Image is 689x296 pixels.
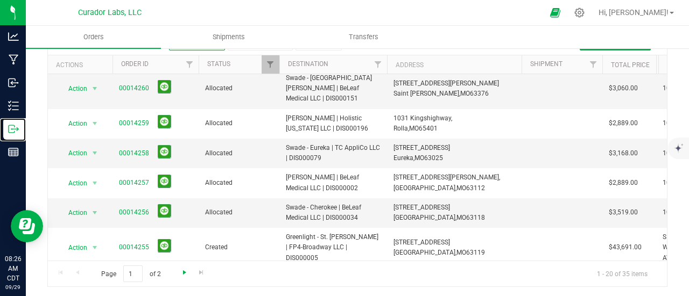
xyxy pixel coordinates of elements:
a: Filter [262,55,279,74]
a: Status [207,60,230,68]
inline-svg: Reports [8,147,19,157]
span: Swade - Eureka | TC AppliCo LLC | DIS000079 [286,143,381,163]
span: Rolla, [393,125,409,132]
span: [STREET_ADDRESS] [393,239,450,246]
span: [STREET_ADDRESS][PERSON_NAME] [393,80,499,87]
span: Allocated [205,148,273,158]
span: MO [460,90,470,97]
th: Address [387,55,522,74]
span: 1 - 20 of 35 items [588,265,656,281]
span: Open Ecommerce Menu [543,2,567,23]
a: 00014258 [119,148,149,158]
span: $2,889.00 [609,118,638,128]
span: [GEOGRAPHIC_DATA], [393,184,456,192]
span: Action [59,176,88,191]
a: Filter [181,55,199,74]
span: Allocated [205,118,273,128]
span: select [88,81,102,96]
span: Eureka, [393,154,414,162]
span: select [88,116,102,131]
a: Transfers [296,26,431,48]
inline-svg: Inbound [8,77,19,88]
span: MO [456,249,466,256]
span: Curador Labs, LLC [78,8,142,17]
inline-svg: Inventory [8,100,19,111]
span: $43,691.00 [609,242,642,252]
span: Hi, [PERSON_NAME]! [599,8,669,17]
span: 63112 [466,184,485,192]
a: Total Price [611,61,650,69]
span: [PERSON_NAME] | BeLeaf Medical LLC | DIS000002 [286,172,381,193]
input: 1 [123,265,143,282]
span: 63376 [470,90,489,97]
span: select [88,176,102,191]
span: [PERSON_NAME] | Holistic [US_STATE] LLC | DIS000196 [286,113,381,134]
a: Go to the last page [194,265,209,280]
a: Order ID [121,60,149,68]
span: Swade - [GEOGRAPHIC_DATA][PERSON_NAME] | BeLeaf Medical LLC | DIS000151 [286,73,381,104]
a: 00014256 [119,207,149,218]
span: Swade - Cherokee | BeLeaf Medical LLC | DIS000034 [286,203,381,223]
a: Orders [26,26,161,48]
a: Filter [585,55,602,74]
span: 63119 [466,249,485,256]
span: select [88,240,102,255]
a: Shipment [530,60,563,68]
span: Action [59,240,88,255]
a: 00014257 [119,178,149,188]
span: $2,889.00 [609,178,638,188]
span: Created [205,242,273,252]
span: MO [456,184,466,192]
span: [GEOGRAPHIC_DATA], [393,214,456,221]
span: 65401 [419,125,438,132]
span: 63118 [466,214,485,221]
span: select [88,146,102,161]
span: Allocated [205,178,273,188]
span: Transfers [334,32,393,42]
span: Orders [69,32,118,42]
span: [STREET_ADDRESS] [393,144,450,151]
a: 00014255 [119,242,149,252]
span: MO [414,154,424,162]
inline-svg: Manufacturing [8,54,19,65]
span: Action [59,116,88,131]
a: 00014260 [119,83,149,93]
span: Action [59,146,88,161]
span: $3,519.00 [609,207,638,218]
a: Destination [288,60,328,68]
span: Allocated [205,83,273,93]
div: Actions [56,61,108,69]
iframe: Resource center [11,210,43,242]
span: Allocated [205,207,273,218]
span: Saint [PERSON_NAME], [393,90,460,97]
span: Action [59,205,88,220]
span: Action [59,81,88,96]
span: 1031 Kingshighway, [393,114,452,122]
span: Greenlight - St. [PERSON_NAME] | FP4-Broadway LLC | DIS000005 [286,232,381,263]
span: MO [409,125,419,132]
p: 09/29 [5,283,21,291]
inline-svg: Analytics [8,31,19,42]
span: 63025 [424,154,443,162]
a: 00014259 [119,118,149,128]
a: Go to the next page [177,265,192,280]
span: Page of 2 [92,265,170,282]
div: Manage settings [573,8,586,18]
span: $3,168.00 [609,148,638,158]
span: MO [456,214,466,221]
p: 08:26 AM CDT [5,254,21,283]
a: Filter [369,55,387,74]
span: Shipments [198,32,259,42]
span: select [88,205,102,220]
inline-svg: Outbound [8,124,19,134]
a: Shipments [161,26,296,48]
span: [STREET_ADDRESS][PERSON_NAME], [393,174,500,181]
span: $3,060.00 [609,83,638,93]
span: [GEOGRAPHIC_DATA], [393,249,456,256]
span: [STREET_ADDRESS] [393,204,450,211]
